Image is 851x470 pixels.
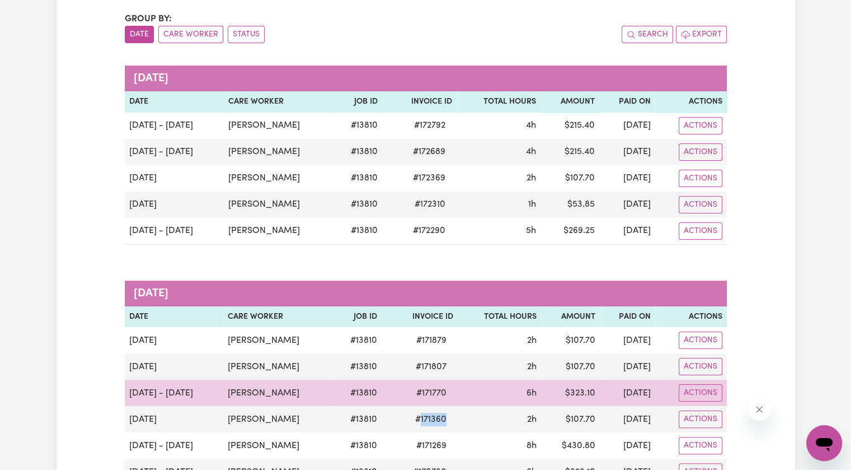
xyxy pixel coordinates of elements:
button: Actions [679,411,722,428]
td: # 13810 [333,139,382,165]
th: Amount [540,91,599,113]
td: # 13810 [333,406,382,432]
span: 5 hours [526,226,536,235]
td: [PERSON_NAME] [224,165,333,192]
td: [DATE] [600,432,655,459]
td: [PERSON_NAME] [223,406,333,432]
span: # 172792 [407,119,452,132]
td: [DATE] [599,218,655,245]
caption: [DATE] [125,66,727,91]
span: # 172290 [406,224,452,238]
button: Export [676,26,727,43]
caption: [DATE] [125,281,727,306]
td: $ 107.70 [541,353,600,380]
span: # 171879 [410,334,453,347]
span: # 171770 [410,387,453,400]
button: Actions [679,437,722,454]
td: [DATE] [600,380,655,406]
th: Date [125,91,224,113]
span: 2 hours [527,336,537,345]
button: Actions [679,222,722,240]
span: 2 hours [526,174,536,183]
th: Paid On [600,306,655,328]
iframe: Close message [748,398,770,421]
span: 2 hours [527,415,537,424]
span: Group by: [125,15,172,24]
button: Actions [679,170,722,187]
td: # 13810 [333,165,382,192]
span: 4 hours [526,147,536,156]
button: sort invoices by paid status [228,26,265,43]
td: [DATE] [125,165,224,192]
td: [DATE] - [DATE] [125,380,224,406]
td: [DATE] [599,192,655,218]
span: # 172310 [408,198,452,211]
th: Job ID [333,306,382,328]
td: [DATE] [599,165,655,192]
span: 8 hours [526,441,537,450]
button: sort invoices by care worker [158,26,223,43]
th: Actions [655,91,726,113]
span: # 172369 [406,171,452,185]
td: # 13810 [333,192,382,218]
button: Actions [679,358,722,375]
td: [DATE] [125,353,224,380]
span: # 171360 [408,413,453,426]
td: $ 430.80 [541,432,600,459]
td: # 13810 [333,218,382,245]
th: Invoice ID [382,91,457,113]
span: 1 hour [528,200,536,209]
td: $ 107.70 [540,165,599,192]
td: [PERSON_NAME] [224,113,333,139]
span: # 171807 [409,360,453,374]
td: [DATE] [125,192,224,218]
th: Care Worker [224,91,333,113]
th: Job ID [333,91,382,113]
td: [DATE] - [DATE] [125,432,224,459]
span: # 172689 [406,145,452,159]
td: $ 323.10 [541,380,600,406]
td: [DATE] [599,113,655,139]
button: Actions [679,117,722,134]
td: # 13810 [333,432,382,459]
td: $ 269.25 [540,218,599,245]
td: # 13810 [333,380,382,406]
td: # 13810 [333,113,382,139]
td: [DATE] [600,406,655,432]
td: $ 215.40 [540,113,599,139]
button: sort invoices by date [125,26,154,43]
span: # 171269 [410,439,453,453]
td: [DATE] [600,327,655,353]
th: Amount [541,306,600,328]
td: [PERSON_NAME] [223,380,333,406]
th: Invoice ID [382,306,458,328]
th: Paid On [599,91,655,113]
td: [DATE] - [DATE] [125,113,224,139]
td: [DATE] [125,406,224,432]
iframe: Button to launch messaging window [806,425,842,461]
th: Actions [655,306,727,328]
td: # 13810 [333,353,382,380]
button: Search [622,26,673,43]
td: [PERSON_NAME] [224,218,333,245]
td: [DATE] - [DATE] [125,218,224,245]
button: Actions [679,332,722,349]
td: [DATE] - [DATE] [125,139,224,165]
span: 4 hours [526,121,536,130]
td: [PERSON_NAME] [223,432,333,459]
th: Total Hours [457,91,540,113]
td: $ 107.70 [541,406,600,432]
span: Need any help? [7,8,68,17]
td: [PERSON_NAME] [224,192,333,218]
th: Care Worker [223,306,333,328]
td: $ 215.40 [540,139,599,165]
td: [DATE] [600,353,655,380]
td: $ 107.70 [541,327,600,353]
td: [PERSON_NAME] [223,353,333,380]
th: Total Hours [458,306,541,328]
button: Actions [679,196,722,213]
td: [PERSON_NAME] [223,327,333,353]
span: 2 hours [527,362,537,371]
button: Actions [679,143,722,161]
td: # 13810 [333,327,382,353]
